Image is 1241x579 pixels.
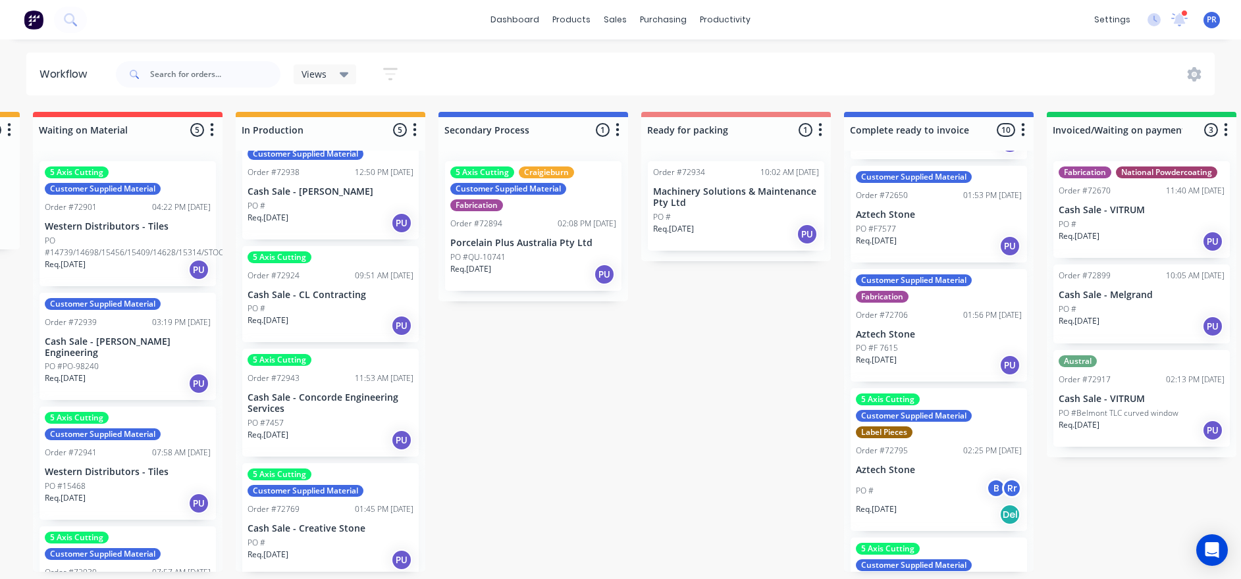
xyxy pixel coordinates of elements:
[856,223,896,235] p: PO #F7577
[450,238,616,249] p: Porcelain Plus Australia Pty Ltd
[1202,316,1223,337] div: PU
[1059,419,1099,431] p: Req. [DATE]
[445,161,621,291] div: 5 Axis CuttingCraigieburnCustomer Supplied MaterialFabricationOrder #7289402:08 PM [DATE]Porcelai...
[856,309,908,321] div: Order #72706
[152,447,211,459] div: 07:58 AM [DATE]
[856,354,897,366] p: Req. [DATE]
[986,478,1006,498] div: B
[963,309,1022,321] div: 01:56 PM [DATE]
[999,236,1020,257] div: PU
[1202,420,1223,441] div: PU
[248,417,284,429] p: PO #7457
[391,549,412,570] div: PU
[693,10,757,30] div: productivity
[1116,166,1217,178] div: National Powdercoating
[45,298,161,310] div: Customer Supplied Material
[45,361,99,372] p: PO #PO-98240
[856,274,972,286] div: Customer Supplied Material
[1059,230,1099,242] p: Req. [DATE]
[391,430,412,451] div: PU
[152,566,211,578] div: 07:57 AM [DATE]
[24,10,43,30] img: Factory
[150,61,280,88] input: Search for orders...
[856,171,972,183] div: Customer Supplied Material
[450,263,491,275] p: Req. [DATE]
[597,10,633,30] div: sales
[856,235,897,247] p: Req. [DATE]
[248,289,413,301] p: Cash Sale - CL Contracting
[484,10,546,30] a: dashboard
[851,388,1027,531] div: 5 Axis CuttingCustomer Supplied MaterialLabel PiecesOrder #7279502:25 PM [DATE]Aztech StonePO #BR...
[1202,231,1223,252] div: PU
[242,463,419,576] div: 5 Axis CuttingCustomer Supplied MaterialOrder #7276901:45 PM [DATE]Cash Sale - Creative StonePO #...
[1059,166,1111,178] div: Fabrication
[1059,289,1225,301] p: Cash Sale - Melgrand
[40,293,216,401] div: Customer Supplied MaterialOrder #7293903:19 PM [DATE]Cash Sale - [PERSON_NAME] EngineeringPO #PO-...
[248,166,300,178] div: Order #72938
[856,291,909,303] div: Fabrication
[856,189,908,201] div: Order #72650
[391,213,412,234] div: PU
[1166,185,1225,197] div: 11:40 AM [DATE]
[45,412,109,424] div: 5 Axis Cutting
[242,143,419,239] div: Customer Supplied MaterialOrder #7293812:50 PM [DATE]Cash Sale - [PERSON_NAME]PO #Req.[DATE]PU
[648,161,824,251] div: Order #7293410:02 AM [DATE]Machinery Solutions & Maintenance Pty LtdPO #Req.[DATE]PU
[248,537,265,549] p: PO #
[1196,534,1228,566] div: Open Intercom Messenger
[519,166,574,178] div: Craigieburn
[653,211,671,223] p: PO #
[355,166,413,178] div: 12:50 PM [DATE]
[1053,350,1230,447] div: AustralOrder #7291702:13 PM [DATE]Cash Sale - VITRUMPO #Belmont TLC curved windowReq.[DATE]PU
[1059,205,1225,216] p: Cash Sale - VITRUM
[248,549,288,561] p: Req. [DATE]
[248,354,311,366] div: 5 Axis Cutting
[450,183,566,195] div: Customer Supplied Material
[856,559,972,571] div: Customer Supplied Material
[963,189,1022,201] div: 01:53 PM [DATE]
[45,447,97,459] div: Order #72941
[302,67,327,81] span: Views
[45,428,161,440] div: Customer Supplied Material
[1088,10,1137,30] div: settings
[188,493,209,514] div: PU
[45,336,211,359] p: Cash Sale - [PERSON_NAME] Engineering
[248,148,363,160] div: Customer Supplied Material
[1053,264,1230,343] div: Order #7289910:05 AM [DATE]Cash Sale - MelgrandPO #Req.[DATE]PU
[45,235,228,259] p: PO #14739/14698/15456/15409/14628/15314/STOCK
[1059,315,1099,327] p: Req. [DATE]
[856,503,897,515] p: Req. [DATE]
[856,329,1022,340] p: Aztech Stone
[242,349,419,457] div: 5 Axis CuttingOrder #7294311:53 AM [DATE]Cash Sale - Concorde Engineering ServicesPO #7457Req.[DA...
[248,212,288,224] p: Req. [DATE]
[1059,303,1076,315] p: PO #
[653,186,819,209] p: Machinery Solutions & Maintenance Pty Ltd
[45,201,97,213] div: Order #72901
[856,426,912,438] div: Label Pieces
[760,166,819,178] div: 10:02 AM [DATE]
[1207,14,1217,26] span: PR
[1166,270,1225,282] div: 10:05 AM [DATE]
[1002,478,1022,498] div: Rr
[45,532,109,543] div: 5 Axis Cutting
[558,218,616,230] div: 02:08 PM [DATE]
[1059,185,1111,197] div: Order #72670
[1166,374,1225,386] div: 02:13 PM [DATE]
[1059,218,1076,230] p: PO #
[450,251,506,263] p: PO #QU-10741
[45,372,86,384] p: Req. [DATE]
[1059,355,1097,367] div: Austral
[851,166,1027,263] div: Customer Supplied MaterialOrder #7265001:53 PM [DATE]Aztech StonePO #F7577Req.[DATE]PU
[152,201,211,213] div: 04:22 PM [DATE]
[45,316,97,328] div: Order #72939
[355,270,413,282] div: 09:51 AM [DATE]
[45,566,97,578] div: Order #72930
[248,503,300,515] div: Order #72769
[248,468,311,480] div: 5 Axis Cutting
[45,259,86,270] p: Req. [DATE]
[40,66,93,82] div: Workflow
[851,269,1027,382] div: Customer Supplied MaterialFabricationOrder #7270601:56 PM [DATE]Aztech StonePO #F 7615Req.[DATE]PU
[633,10,693,30] div: purchasing
[856,445,908,457] div: Order #72795
[1059,374,1111,386] div: Order #72917
[450,218,502,230] div: Order #72894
